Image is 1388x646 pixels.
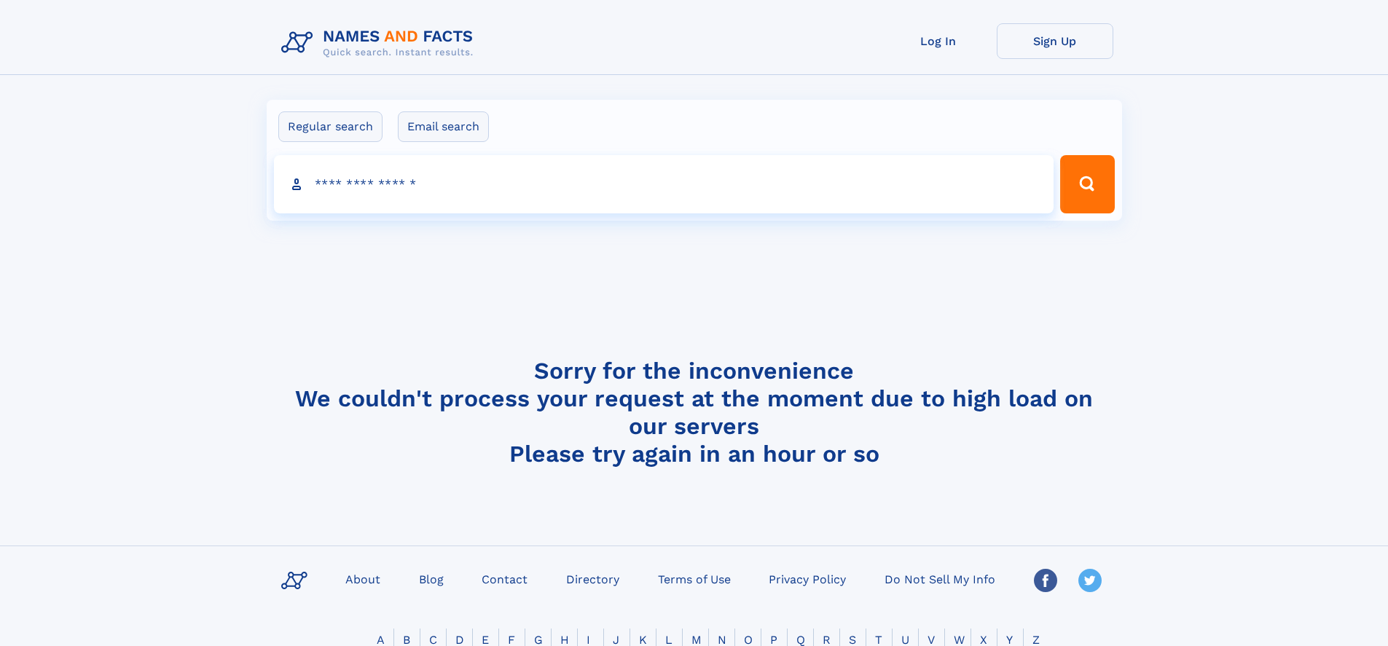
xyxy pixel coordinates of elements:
a: Do Not Sell My Info [879,568,1001,589]
button: Search Button [1060,155,1114,213]
a: Sign Up [997,23,1113,59]
input: search input [274,155,1054,213]
label: Email search [398,111,489,142]
a: Log In [880,23,997,59]
a: Blog [413,568,450,589]
img: Logo Names and Facts [275,23,485,63]
a: Directory [560,568,625,589]
label: Regular search [278,111,383,142]
a: Terms of Use [652,568,737,589]
a: Privacy Policy [763,568,852,589]
img: Twitter [1078,569,1102,592]
h4: Sorry for the inconvenience We couldn't process your request at the moment due to high load on ou... [275,357,1113,468]
img: Facebook [1034,569,1057,592]
a: Contact [476,568,533,589]
a: About [340,568,386,589]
